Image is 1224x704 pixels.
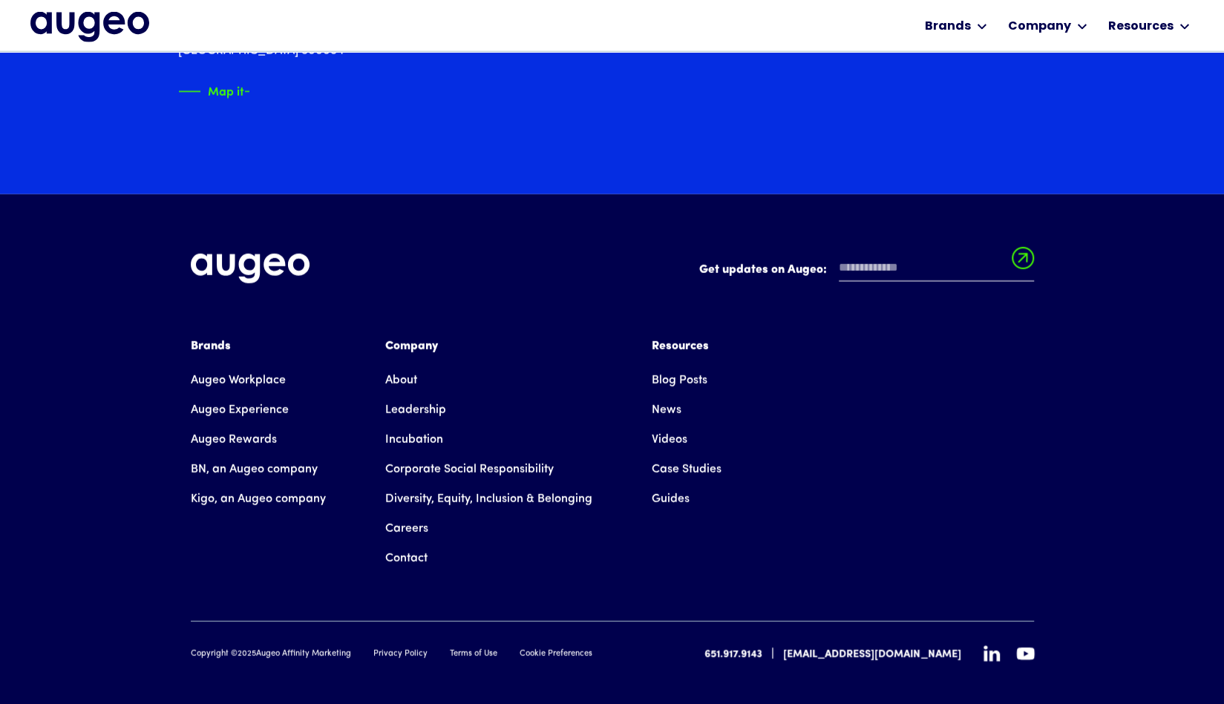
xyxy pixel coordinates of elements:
input: Submit [1012,247,1034,278]
div: Copyright © Augeo Affinity Marketing [191,648,351,661]
img: Arrow symbol in bright green pointing right to indicate an active link. [244,84,266,99]
a: Corporate Social Responsibility [385,455,554,484]
a: Augeo Rewards [191,425,277,455]
a: News [652,395,681,425]
a: Leadership [385,395,446,425]
a: Diversity, Equity, Inclusion & Belonging [385,484,592,514]
a: Blog Posts [652,366,707,395]
a: [EMAIL_ADDRESS][DOMAIN_NAME] [783,647,961,662]
div: Company [1008,18,1071,36]
a: Terms of Use [450,648,497,661]
div: Map it [208,82,244,97]
a: Privacy Policy [373,648,428,661]
a: Contact [385,544,428,573]
label: Get updates on Augeo: [699,261,827,279]
div: Brands [191,338,326,355]
span: 2025 [238,650,256,658]
div: | [771,645,774,663]
a: Guides [652,484,690,514]
a: About [385,366,417,395]
a: Videos [652,425,687,455]
div: Resources [652,338,721,355]
div: Company [385,338,592,355]
img: Augeo's full logo in white. [191,254,310,284]
a: Map itArrow symbol in bright green pointing right to indicate an active link. [178,84,249,99]
a: Careers [385,514,428,544]
div: Resources [1108,18,1174,36]
a: Augeo Workplace [191,366,286,395]
form: Email Form [699,254,1034,289]
div: Brands [925,18,971,36]
a: Cookie Preferences [520,648,592,661]
a: 651.917.9143 [704,647,762,662]
a: Kigo, an Augeo company [191,484,326,514]
a: home [30,12,149,42]
a: BN, an Augeo company [191,455,318,484]
img: Augeo's full logo in midnight blue. [30,12,149,42]
a: Augeo Experience [191,395,289,425]
a: Case Studies [652,455,721,484]
a: Incubation [385,425,443,455]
